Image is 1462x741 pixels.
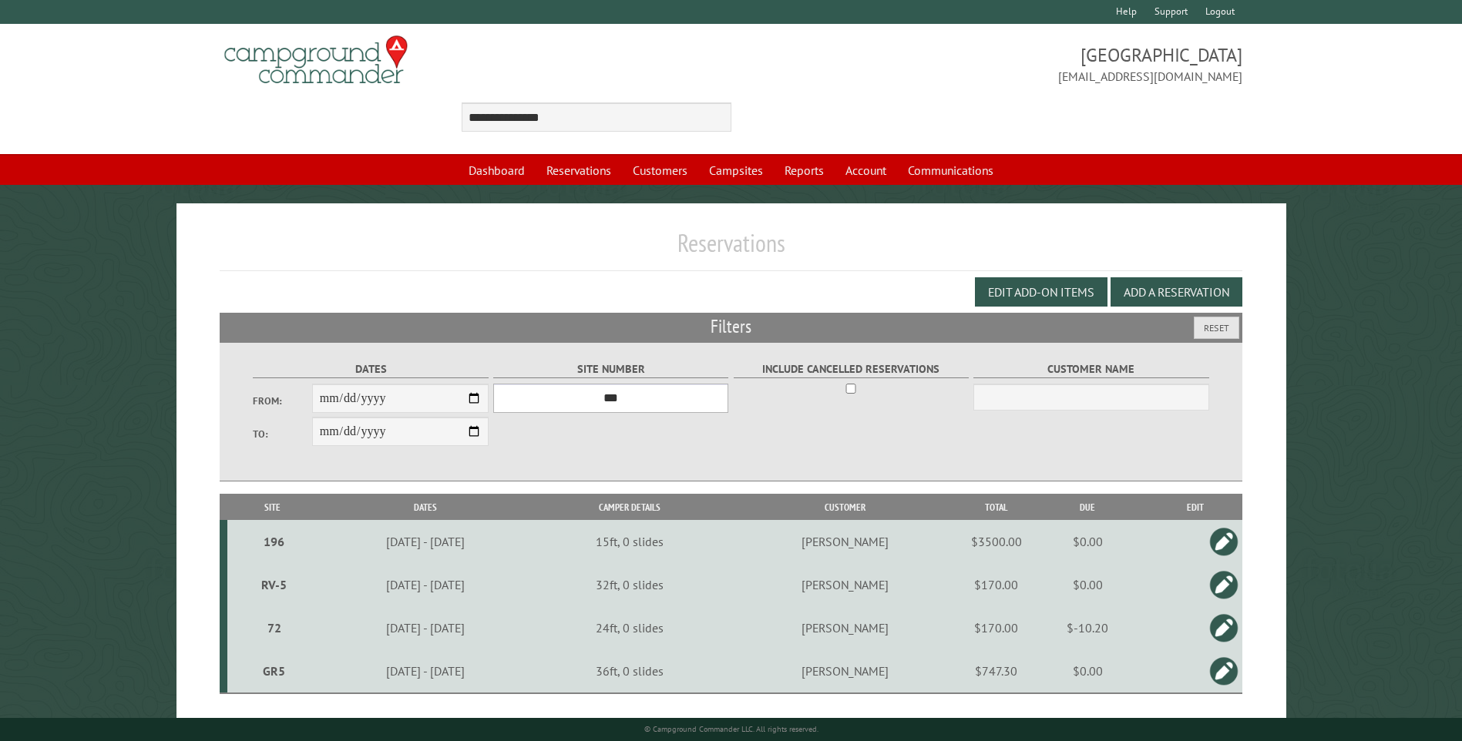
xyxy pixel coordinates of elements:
[253,394,311,408] label: From:
[1027,563,1149,606] td: $0.00
[234,663,314,679] div: GR5
[966,606,1027,649] td: $170.00
[535,649,725,693] td: 36ft, 0 slides
[319,534,533,549] div: [DATE] - [DATE]
[734,360,969,378] label: Include Cancelled Reservations
[220,30,412,90] img: Campground Commander
[725,563,966,606] td: [PERSON_NAME]
[725,520,966,563] td: [PERSON_NAME]
[220,228,1242,270] h1: Reservations
[535,606,725,649] td: 24ft, 0 slides
[725,494,966,521] th: Customer
[725,649,966,693] td: [PERSON_NAME]
[319,663,533,679] div: [DATE] - [DATE]
[535,494,725,521] th: Camper Details
[899,156,1003,185] a: Communications
[725,606,966,649] td: [PERSON_NAME]
[966,520,1027,563] td: $3500.00
[836,156,896,185] a: Account
[731,42,1242,85] span: [GEOGRAPHIC_DATA] [EMAIL_ADDRESS][DOMAIN_NAME]
[775,156,833,185] a: Reports
[975,277,1107,307] button: Edit Add-on Items
[319,577,533,592] div: [DATE] - [DATE]
[1027,494,1149,521] th: Due
[493,360,728,378] label: Site Number
[1148,494,1242,521] th: Edit
[973,360,1208,378] label: Customer Name
[459,156,534,185] a: Dashboard
[537,156,620,185] a: Reservations
[535,520,725,563] td: 15ft, 0 slides
[253,360,488,378] label: Dates
[644,724,818,734] small: © Campground Commander LLC. All rights reserved.
[220,313,1242,342] h2: Filters
[966,649,1027,693] td: $747.30
[966,563,1027,606] td: $170.00
[700,156,772,185] a: Campsites
[234,577,314,592] div: RV-5
[234,620,314,635] div: 72
[1111,277,1242,307] button: Add a Reservation
[1027,649,1149,693] td: $0.00
[319,620,533,635] div: [DATE] - [DATE]
[227,494,316,521] th: Site
[623,156,697,185] a: Customers
[1194,317,1239,339] button: Reset
[535,563,725,606] td: 32ft, 0 slides
[1027,520,1149,563] td: $0.00
[317,494,535,521] th: Dates
[253,427,311,441] label: To:
[1027,606,1149,649] td: $-10.20
[234,534,314,549] div: 196
[966,494,1027,521] th: Total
